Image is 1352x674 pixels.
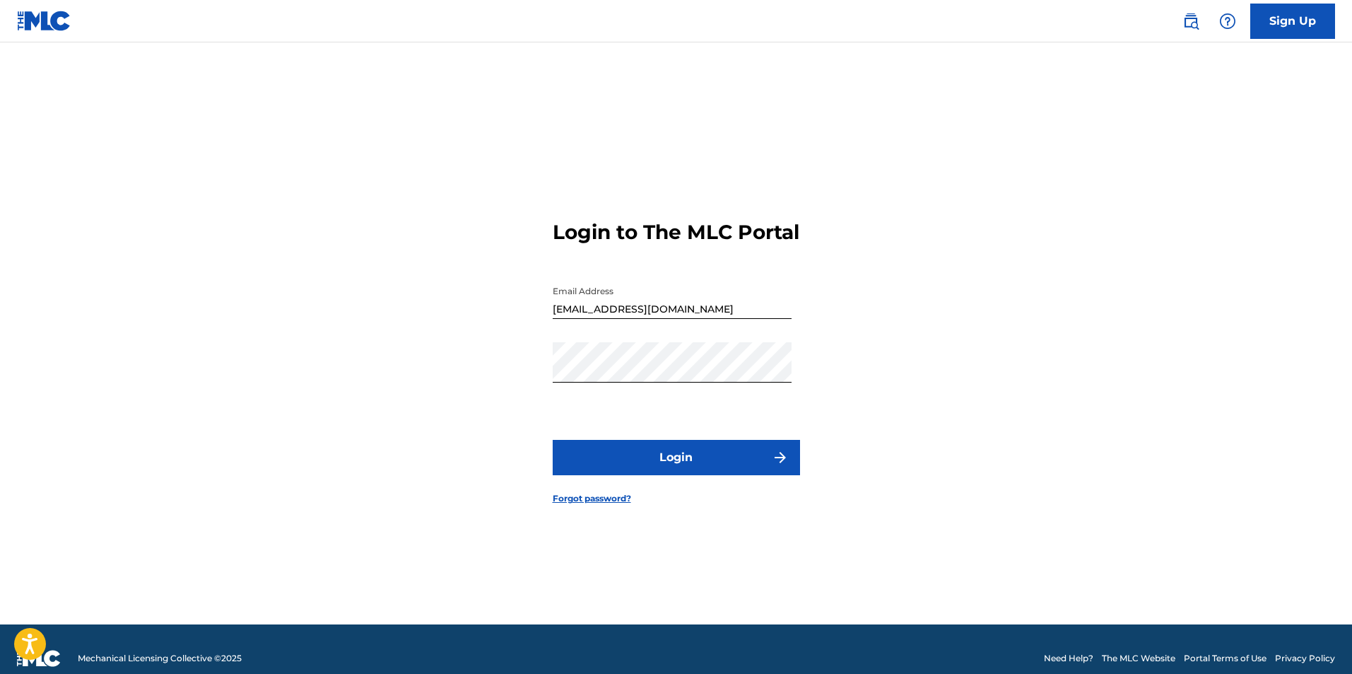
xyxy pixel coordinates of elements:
[553,440,800,475] button: Login
[17,11,71,31] img: MLC Logo
[1177,7,1205,35] a: Public Search
[1182,13,1199,30] img: search
[78,652,242,665] span: Mechanical Licensing Collective © 2025
[1102,652,1175,665] a: The MLC Website
[1213,7,1242,35] div: Help
[553,220,799,245] h3: Login to The MLC Portal
[1275,652,1335,665] a: Privacy Policy
[1184,652,1266,665] a: Portal Terms of Use
[1250,4,1335,39] a: Sign Up
[1044,652,1093,665] a: Need Help?
[17,650,61,667] img: logo
[1219,13,1236,30] img: help
[772,449,789,466] img: f7272a7cc735f4ea7f67.svg
[553,492,631,505] a: Forgot password?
